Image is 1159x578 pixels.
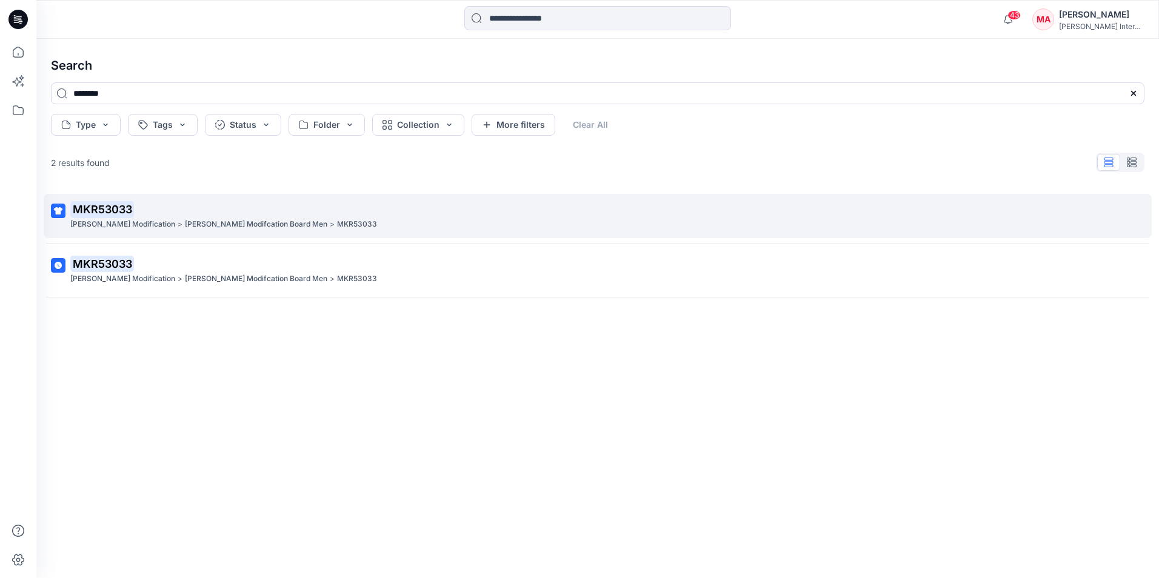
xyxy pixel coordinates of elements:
p: > [178,273,182,285]
p: Otto Modification [70,218,175,231]
button: More filters [472,114,555,136]
p: MKR53033 [337,218,377,231]
button: Folder [289,114,365,136]
p: 2 results found [51,156,110,169]
button: Status [205,114,281,136]
span: 43 [1007,10,1021,20]
p: Otto Modifcation Board Men [185,273,327,285]
div: [PERSON_NAME] International [1059,22,1144,31]
p: > [178,218,182,231]
mark: MKR53033 [70,201,134,218]
button: Tags [128,114,198,136]
p: Otto Modification [70,273,175,285]
h4: Search [41,48,1154,82]
mark: MKR53033 [70,255,134,272]
p: MKR53033 [337,273,377,285]
div: [PERSON_NAME] [1059,7,1144,22]
p: > [330,273,335,285]
a: MKR53033[PERSON_NAME] Modification>[PERSON_NAME] Modifcation Board Men>MKR53033 [44,194,1152,238]
button: Collection [372,114,464,136]
div: MA [1032,8,1054,30]
button: Type [51,114,121,136]
a: MKR53033[PERSON_NAME] Modification>[PERSON_NAME] Modifcation Board Men>MKR53033 [44,248,1152,293]
p: > [330,218,335,231]
p: Otto Modifcation Board Men [185,218,327,231]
